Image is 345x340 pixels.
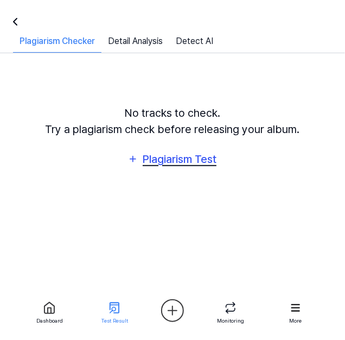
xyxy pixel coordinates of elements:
a: Test Result [95,295,134,328]
a: More [276,295,315,328]
div: Plagiarism Test [142,150,218,168]
div: No tracks to check. Try a plagiarism check before releasing your album. [46,105,300,137]
a: Dashboard [30,295,69,328]
div: More [289,317,302,325]
div: Test Result [101,317,128,325]
div: Plagiarism Checker [13,35,101,53]
a: Detail Analysis [101,35,169,53]
div: Monitoring [217,317,244,325]
button: Plagiarism Test [121,146,224,172]
a: Detect AI [169,35,220,53]
a: Monitoring [211,295,250,328]
div: Dashboard [36,317,63,325]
